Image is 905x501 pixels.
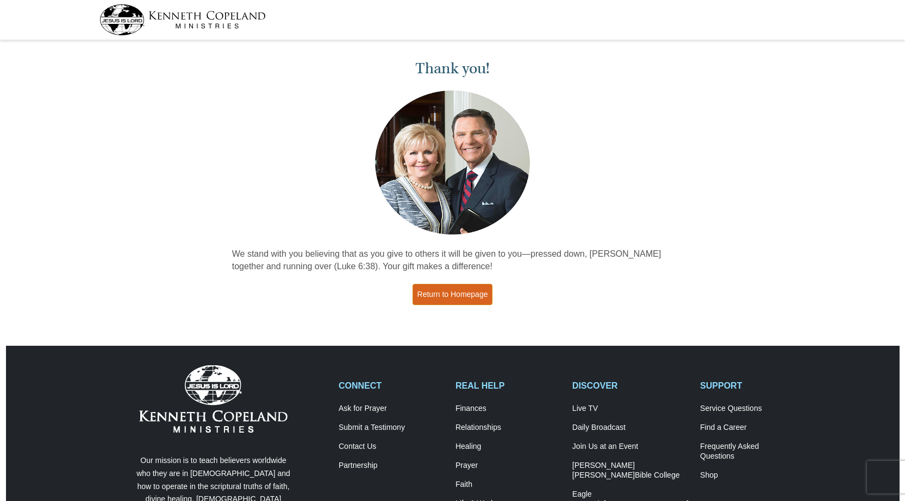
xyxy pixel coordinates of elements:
a: Submit a Testimony [339,423,444,433]
a: Contact Us [339,442,444,452]
span: Bible College [635,471,680,479]
img: Kenneth and Gloria [372,88,533,237]
a: Return to Homepage [413,284,493,305]
h2: CONNECT [339,380,444,391]
img: kcm-header-logo.svg [99,4,266,35]
h2: DISCOVER [572,380,689,391]
a: Service Questions [700,404,806,414]
h2: REAL HELP [455,380,561,391]
a: [PERSON_NAME] [PERSON_NAME]Bible College [572,461,689,480]
a: Join Us at an Event [572,442,689,452]
a: Faith [455,480,561,490]
a: Daily Broadcast [572,423,689,433]
a: Relationships [455,423,561,433]
a: Shop [700,471,806,480]
h1: Thank you! [232,60,673,78]
a: Partnership [339,461,444,471]
a: Find a Career [700,423,806,433]
a: Finances [455,404,561,414]
a: Frequently AskedQuestions [700,442,806,461]
a: Healing [455,442,561,452]
a: Ask for Prayer [339,404,444,414]
img: Kenneth Copeland Ministries [139,365,288,433]
a: Prayer [455,461,561,471]
a: Live TV [572,404,689,414]
p: We stand with you believing that as you give to others it will be given to you—pressed down, [PER... [232,248,673,273]
h2: SUPPORT [700,380,806,391]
